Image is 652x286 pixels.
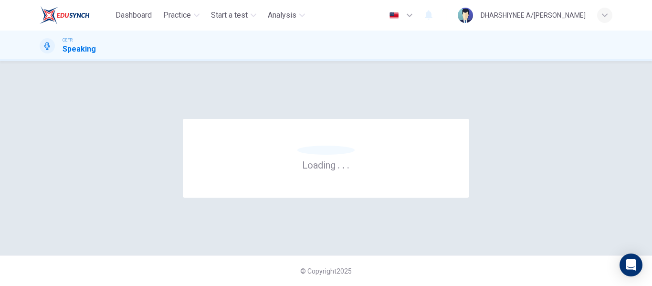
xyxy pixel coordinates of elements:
img: Profile picture [458,8,473,23]
button: Start a test [207,7,260,24]
span: Analysis [268,10,296,21]
span: Practice [163,10,191,21]
h6: . [347,156,350,172]
img: EduSynch logo [40,6,90,25]
h6: Loading [302,159,350,171]
div: Open Intercom Messenger [620,254,642,276]
h6: . [337,156,340,172]
span: Start a test [211,10,248,21]
button: Analysis [264,7,309,24]
span: © Copyright 2025 [300,267,352,275]
h6: . [342,156,345,172]
span: Dashboard [116,10,152,21]
button: Practice [159,7,203,24]
h1: Speaking [63,43,96,55]
button: Dashboard [112,7,156,24]
a: EduSynch logo [40,6,112,25]
div: DHARSHIYNEE A/[PERSON_NAME] [481,10,586,21]
img: en [388,12,400,19]
span: CEFR [63,37,73,43]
